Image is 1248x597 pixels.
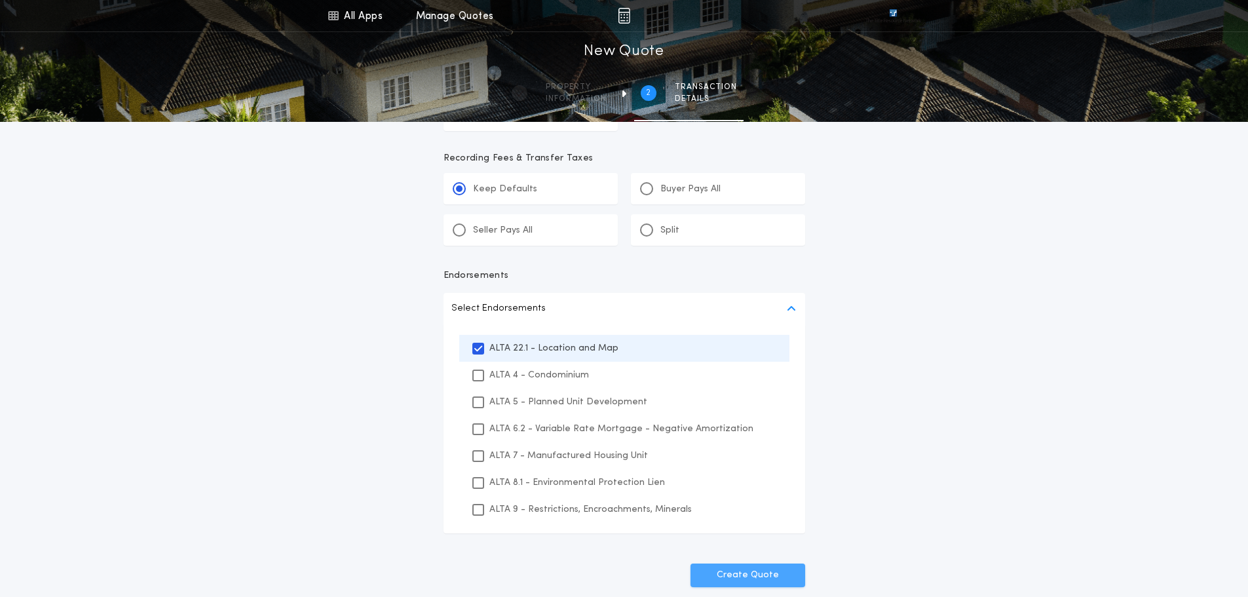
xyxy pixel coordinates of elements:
[444,293,805,324] button: Select Endorsements
[546,94,607,104] span: information
[489,422,753,436] p: ALTA 6.2 - Variable Rate Mortgage - Negative Amortization
[675,82,737,92] span: Transaction
[546,82,607,92] span: Property
[660,224,679,237] p: Split
[489,503,692,516] p: ALTA 9 - Restrictions, Encroachments, Minerals
[584,41,664,62] h1: New Quote
[489,368,589,382] p: ALTA 4 - Condominium
[690,564,805,587] button: Create Quote
[451,301,546,317] p: Select Endorsements
[489,449,648,463] p: ALTA 7 - Manufactured Housing Unit
[473,183,537,196] p: Keep Defaults
[489,476,665,490] p: ALTA 8.1 - Environmental Protection Lien
[646,88,651,98] h2: 2
[444,324,805,533] ul: Select Endorsements
[675,94,737,104] span: details
[660,183,721,196] p: Buyer Pays All
[444,269,805,282] p: Endorsements
[444,152,805,165] p: Recording Fees & Transfer Taxes
[618,8,630,24] img: img
[865,9,920,22] img: vs-icon
[473,224,533,237] p: Seller Pays All
[489,395,647,409] p: ALTA 5 - Planned Unit Development
[489,341,618,355] p: ALTA 22.1 - Location and Map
